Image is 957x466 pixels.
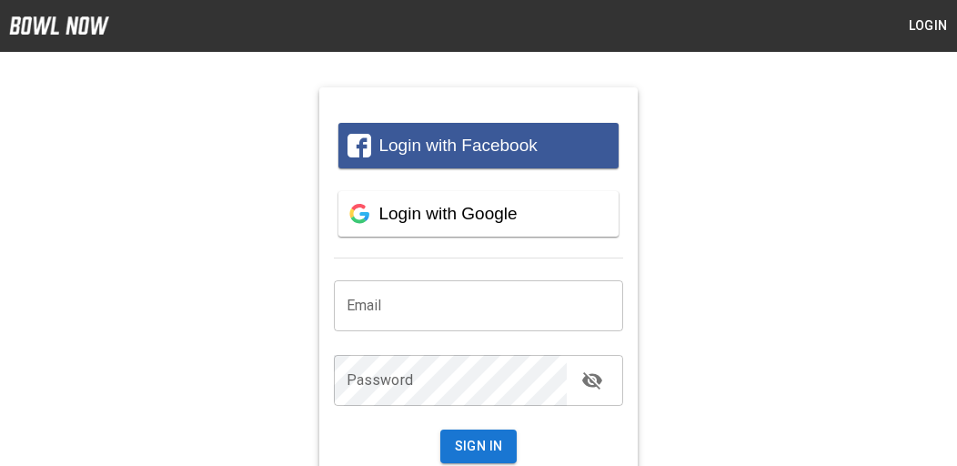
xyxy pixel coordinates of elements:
[574,362,610,399] button: toggle password visibility
[378,204,517,223] span: Login with Google
[338,191,620,237] button: Login with Google
[440,430,518,463] button: Sign In
[899,9,957,43] button: Login
[378,136,537,155] span: Login with Facebook
[338,123,620,168] button: Login with Facebook
[9,16,109,35] img: logo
